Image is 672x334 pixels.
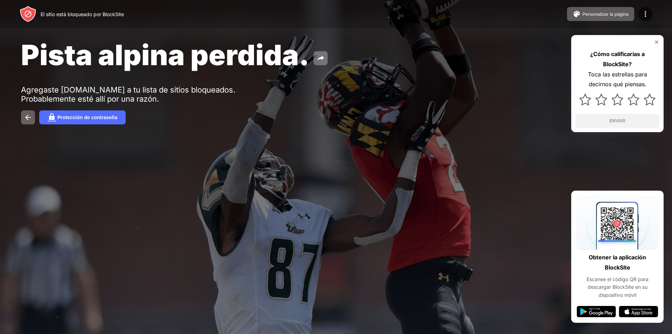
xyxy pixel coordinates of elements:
button: Protección de contraseña [39,110,126,124]
img: star.svg [628,94,639,105]
img: star.svg [579,94,591,105]
font: Personalizar la página [582,12,629,17]
font: Agregaste [DOMAIN_NAME] a tu lista de sitios bloqueados. Probablemente esté allí por una razón. [21,85,235,103]
font: Protección de contraseña [57,115,117,120]
img: rate-us-close.svg [654,39,659,45]
img: star.svg [611,94,623,105]
img: menu-icon.svg [641,10,650,18]
img: star.svg [644,94,656,105]
button: Personalizar la página [567,7,634,21]
img: pallet.svg [573,10,581,18]
font: Toca las estrellas para decirnos qué piensas. [588,71,647,88]
img: header-logo.svg [20,6,36,22]
font: Escanee el código QR para descargar BlockSite en su dispositivo móvil [587,276,649,298]
img: share.svg [316,54,325,62]
font: ¿Cómo calificarías a BlockSite? [590,50,645,68]
font: Pista alpina perdida. [21,38,309,72]
img: google-play.svg [577,306,616,317]
img: app-store.svg [619,306,658,317]
font: ENVIAR [609,118,625,123]
button: ENVIAR [575,114,659,128]
font: Obtener la aplicación BlockSite [589,254,646,271]
img: password.svg [48,113,56,122]
img: qrcode.svg [577,196,658,250]
img: back.svg [24,113,32,122]
font: El sitio está bloqueado por BlockSite [41,11,124,17]
img: star.svg [595,94,607,105]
